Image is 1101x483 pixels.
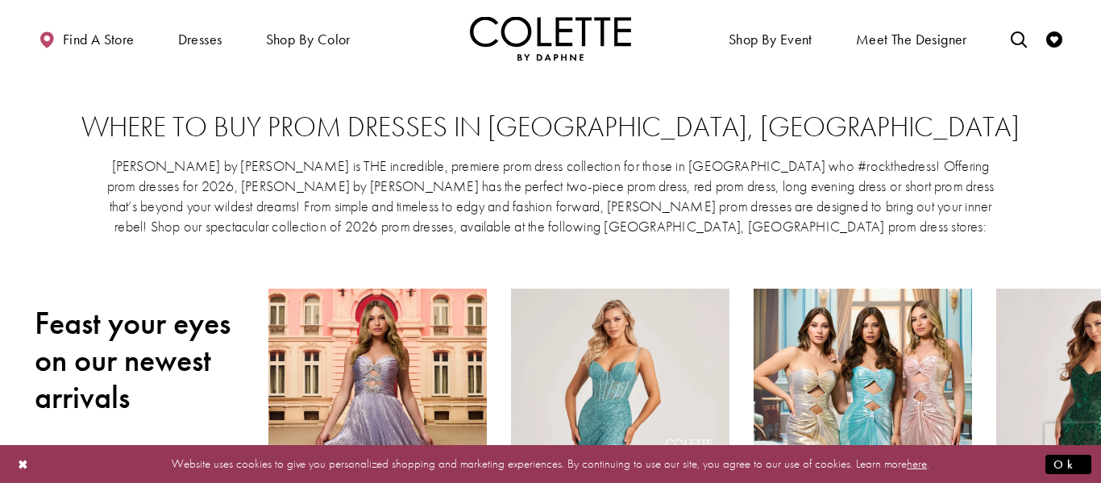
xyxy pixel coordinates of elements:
button: Submit Dialog [1045,454,1091,474]
a: here [907,456,927,472]
p: [PERSON_NAME] by [PERSON_NAME] is THE incredible, premiere prom dress collection for those in [GE... [106,156,995,236]
p: Website uses cookies to give you personalized shopping and marketing experiences. By continuing t... [116,453,985,475]
h2: Feast your eyes on our newest arrivals [35,305,244,416]
button: Close Dialog [10,450,37,478]
h2: Where to buy prom dresses in [GEOGRAPHIC_DATA], [GEOGRAPHIC_DATA] [67,111,1034,144]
